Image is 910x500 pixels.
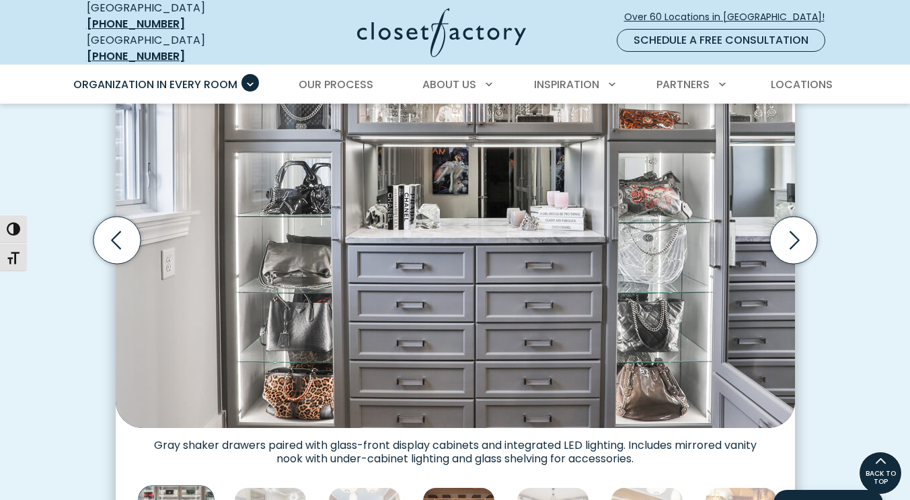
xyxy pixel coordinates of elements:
a: Over 60 Locations in [GEOGRAPHIC_DATA]! [623,5,836,29]
div: [GEOGRAPHIC_DATA] [87,32,252,65]
figcaption: Gray shaker drawers paired with glass-front display cabinets and integrated LED lighting. Include... [116,428,795,466]
nav: Primary Menu [64,66,847,104]
span: Organization in Every Room [73,77,237,92]
span: Locations [771,77,833,92]
span: Our Process [299,77,373,92]
span: Over 60 Locations in [GEOGRAPHIC_DATA]! [624,10,835,24]
a: BACK TO TOP [859,452,902,495]
img: Modern gray closet with integrated lighting, glass display shelves for designer handbags, and a d... [116,14,795,428]
span: Partners [656,77,710,92]
span: Inspiration [534,77,599,92]
span: About Us [422,77,476,92]
a: Schedule a Free Consultation [617,29,825,52]
button: Next slide [765,211,823,269]
span: BACK TO TOP [860,470,901,486]
a: [PHONE_NUMBER] [87,48,185,64]
a: [PHONE_NUMBER] [87,16,185,32]
img: Closet Factory Logo [357,8,526,57]
button: Previous slide [88,211,146,269]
